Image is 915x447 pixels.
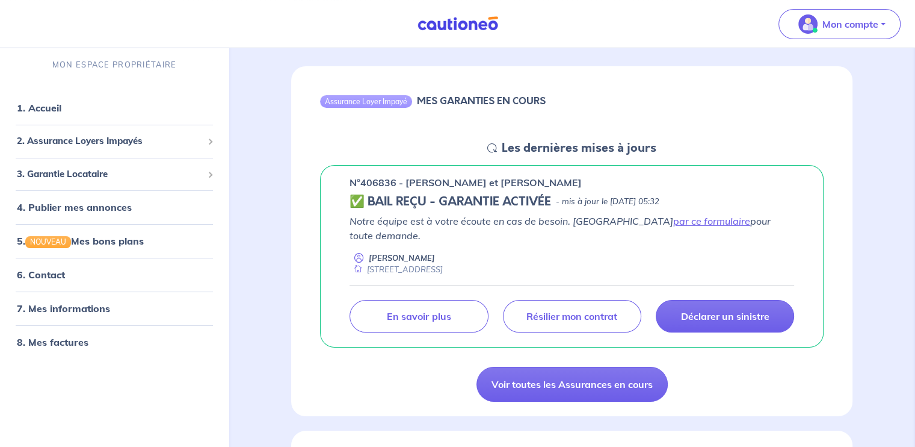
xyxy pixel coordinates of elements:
[369,252,435,264] p: [PERSON_NAME]
[673,215,750,227] a: par ce formulaire
[52,59,176,70] p: MON ESPACE PROPRIÉTAIRE
[350,195,794,209] div: state: CONTRACT-VALIDATED, Context: ,MAYBE-CERTIFICATE,,LESSOR-DOCUMENTS,IS-ODEALIM
[17,269,65,281] a: 6. Contact
[350,300,488,333] a: En savoir plus
[5,130,224,153] div: 2. Assurance Loyers Impayés
[17,235,144,247] a: 5.NOUVEAUMes bons plans
[5,195,224,219] div: 4. Publier mes annonces
[476,367,668,402] a: Voir toutes les Assurances en cours
[5,229,224,253] div: 5.NOUVEAUMes bons plans
[526,310,617,322] p: Résilier mon contrat
[502,141,656,155] h5: Les dernières mises à jours
[778,9,901,39] button: illu_account_valid_menu.svgMon compte
[5,331,224,355] div: 8. Mes factures
[350,195,551,209] h5: ✅ BAIL REÇU - GARANTIE ACTIVÉE
[17,134,203,148] span: 2. Assurance Loyers Impayés
[350,175,582,190] p: n°406836 - [PERSON_NAME] et [PERSON_NAME]
[387,310,451,322] p: En savoir plus
[680,310,769,322] p: Déclarer un sinistre
[5,96,224,120] div: 1. Accueil
[17,337,88,349] a: 8. Mes factures
[17,102,61,114] a: 1. Accueil
[822,17,878,31] p: Mon compte
[350,264,443,275] div: [STREET_ADDRESS]
[17,167,203,181] span: 3. Garantie Locataire
[503,300,641,333] a: Résilier mon contrat
[5,263,224,287] div: 6. Contact
[798,14,818,34] img: illu_account_valid_menu.svg
[350,214,794,243] p: Notre équipe est à votre écoute en cas de besoin. [GEOGRAPHIC_DATA] pour toute demande.
[5,163,224,186] div: 3. Garantie Locataire
[413,16,503,31] img: Cautioneo
[17,303,110,315] a: 7. Mes informations
[17,201,132,213] a: 4. Publier mes annonces
[417,95,546,107] h6: MES GARANTIES EN COURS
[656,300,794,333] a: Déclarer un sinistre
[5,297,224,321] div: 7. Mes informations
[556,196,659,208] p: - mis à jour le [DATE] 05:32
[320,95,412,107] div: Assurance Loyer Impayé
